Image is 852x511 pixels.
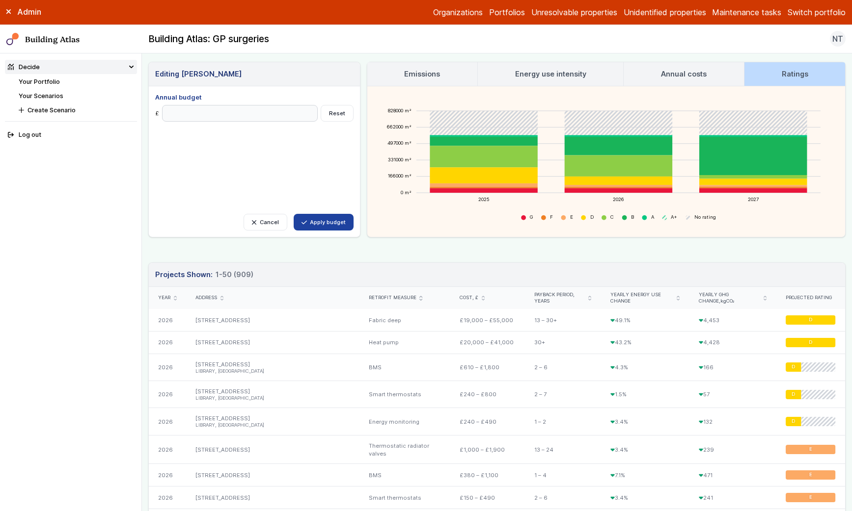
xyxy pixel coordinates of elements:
div: 239 [689,435,776,464]
div: 3.4% [601,408,689,435]
div: 1 – 2 [525,408,601,435]
span: D [792,391,795,398]
text: 2027 [748,197,759,202]
h3: Ratings [782,69,808,79]
div: £240 – £490 [450,408,525,435]
a: [STREET_ADDRESS] LIBRARY, [GEOGRAPHIC_DATA] [195,388,350,402]
div: 166 [689,354,776,381]
a: [STREET_ADDRESS] [195,339,250,346]
div: 4.3% [601,354,689,381]
div: £20,000 – £41,000 [450,331,525,354]
h3: Projects Shown: [155,269,253,280]
a: Portfolios [489,6,525,18]
span: Yearly GHG change, [699,292,761,305]
li: LIBRARY, [GEOGRAPHIC_DATA] [195,422,350,429]
div: 2026 [149,331,186,354]
div: 2026 [149,408,186,435]
tspan: E [570,214,573,220]
text: 662000 m² [387,124,412,129]
div: 3.4% [601,435,689,464]
div: 4,428 [689,331,776,354]
span: Cost, £ [460,295,478,301]
a: Your Scenarios [19,92,63,100]
a: [STREET_ADDRESS] [195,494,250,501]
div: 2026 [149,381,186,408]
a: Unresolvable properties [531,6,617,18]
tspan: ⬤ [561,214,566,220]
div: Projected rating [786,295,836,301]
span: D [792,418,795,425]
h2: Building Atlas: GP surgeries [148,33,269,46]
tspan: A [651,214,655,220]
a: Annual costs [624,62,743,86]
div: £380 – £1,100 [450,464,525,486]
div: 57 [689,381,776,408]
span: D [809,339,812,346]
div: 241 [689,486,776,509]
tspan: ⬤ [642,214,647,220]
span: Address [195,295,217,301]
div: Heat pump [359,331,451,354]
a: Maintenance tasks [712,6,781,18]
div: Smart thermostats [359,381,451,408]
div: 13 – 24 [525,435,601,464]
text: 166000 m² [388,173,412,179]
div: 2026 [149,486,186,509]
button: Reset [321,105,354,122]
span: E [809,494,812,501]
a: Energy use intensity [478,62,623,86]
span: E [809,472,812,478]
text: 0 m² [401,190,412,195]
div: 2026 [149,464,186,486]
div: 30+ [525,331,601,354]
tspan: ⬤ [662,214,667,220]
span: E [809,446,812,453]
div: 7.1% [601,464,689,486]
span: Yearly energy use change [610,292,674,305]
tspan: ⬤ [521,214,526,220]
a: Emissions [367,62,477,86]
text: 828000 m² [388,108,412,113]
div: 43.2% [601,331,689,354]
span: NT [832,33,843,45]
div: 2 – 6 [525,354,601,381]
img: main-0bbd2752.svg [6,33,19,46]
a: [STREET_ADDRESS] [195,317,250,324]
a: [STREET_ADDRESS] LIBRARY, [GEOGRAPHIC_DATA] [195,415,350,429]
div: 3.4% [601,486,689,509]
div: 49.1% [601,309,689,331]
div: 1.5% [601,381,689,408]
button: Apply budget [294,214,354,230]
h3: Emissions [404,69,440,79]
span: 1-50 (909) [216,269,253,280]
label: Annual budget [155,93,354,102]
text: 497000 m² [387,140,412,146]
span: D [809,317,812,323]
div: £1,000 – £1,900 [450,435,525,464]
tspan: G [530,214,533,220]
div: BMS [359,354,451,381]
div: £610 – £1,800 [450,354,525,381]
div: 2026 [149,354,186,381]
tspan: ⬤ [541,214,546,220]
a: Unidentified properties [624,6,706,18]
button: Create Scenario [16,103,137,117]
h3: Editing [PERSON_NAME] [155,69,242,79]
div: 471 [689,464,776,486]
h3: Energy use intensity [515,69,586,79]
li: LIBRARY, [GEOGRAPHIC_DATA] [195,368,350,375]
text: 331000 m² [388,157,412,162]
div: Thermostatic radiator valves [359,435,451,464]
tspan: ⬤ [581,214,586,220]
tspan: C [610,214,614,220]
text: 2025 [478,197,489,202]
button: NT [830,31,846,47]
div: Energy monitoring [359,408,451,435]
span: D [792,364,795,370]
span: £ [155,109,159,117]
div: 13 – 30+ [525,309,601,331]
tspan: No rating [694,214,716,220]
div: 132 [689,408,776,435]
tspan: D [590,214,594,220]
div: £240 – £800 [450,381,525,408]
